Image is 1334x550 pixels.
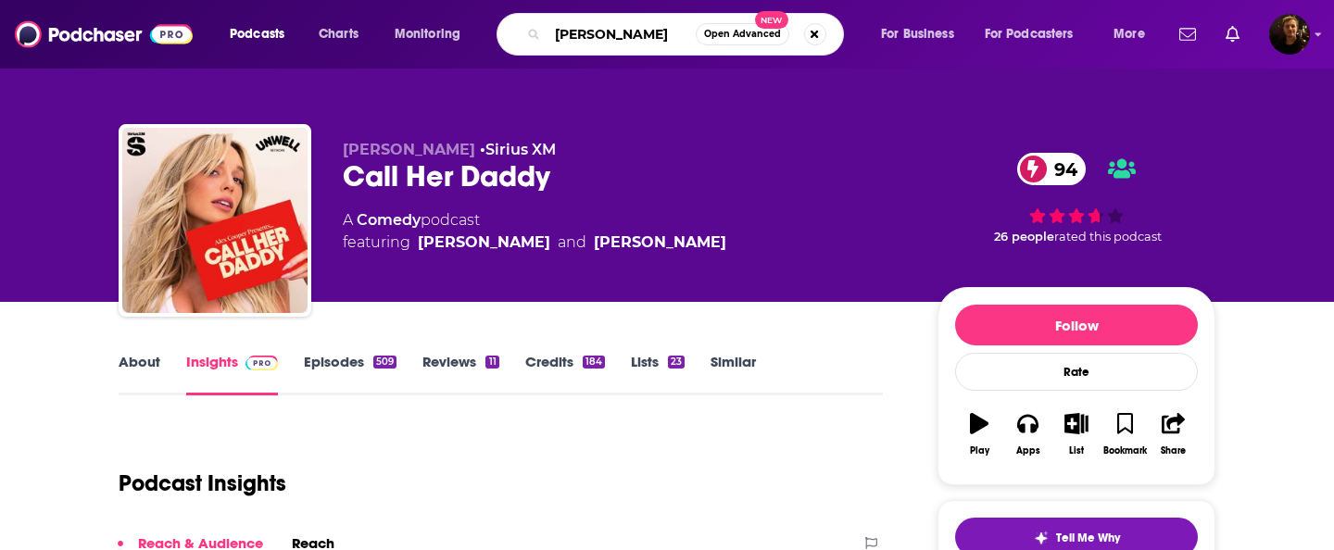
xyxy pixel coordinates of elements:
[1103,445,1147,456] div: Bookmark
[868,19,977,49] button: open menu
[395,21,460,47] span: Monitoring
[955,305,1198,345] button: Follow
[970,445,989,456] div: Play
[304,353,396,395] a: Episodes509
[382,19,485,49] button: open menu
[1172,19,1203,50] a: Show notifications dropdown
[418,231,550,254] a: Alex Cooper
[938,141,1215,256] div: 94 26 peoplerated this podcast
[1269,14,1310,55] button: Show profile menu
[1052,401,1101,468] button: List
[1069,445,1084,456] div: List
[1034,531,1049,545] img: tell me why sparkle
[119,353,160,395] a: About
[485,356,498,369] div: 11
[704,30,781,39] span: Open Advanced
[307,19,370,49] a: Charts
[1003,401,1051,468] button: Apps
[343,209,726,254] div: A podcast
[319,21,359,47] span: Charts
[485,141,556,158] a: Sirius XM
[373,356,396,369] div: 509
[1054,230,1162,244] span: rated this podcast
[558,231,586,254] span: and
[1161,445,1186,456] div: Share
[1269,14,1310,55] img: User Profile
[1269,14,1310,55] span: Logged in as Sammitch
[1017,153,1087,185] a: 94
[985,21,1074,47] span: For Podcasters
[547,19,696,49] input: Search podcasts, credits, & more...
[245,356,278,370] img: Podchaser Pro
[1036,153,1087,185] span: 94
[696,23,789,45] button: Open AdvancedNew
[343,141,475,158] span: [PERSON_NAME]
[422,353,498,395] a: Reviews11
[1150,401,1198,468] button: Share
[15,17,193,52] img: Podchaser - Follow, Share and Rate Podcasts
[711,353,756,395] a: Similar
[217,19,308,49] button: open menu
[1016,445,1040,456] div: Apps
[881,21,954,47] span: For Business
[631,353,685,395] a: Lists23
[994,230,1054,244] span: 26 people
[122,128,308,313] img: Call Her Daddy
[583,356,605,369] div: 184
[973,19,1101,49] button: open menu
[343,231,726,254] span: featuring
[755,11,788,29] span: New
[514,13,862,56] div: Search podcasts, credits, & more...
[186,353,278,395] a: InsightsPodchaser Pro
[480,141,556,158] span: •
[357,211,421,229] a: Comedy
[525,353,605,395] a: Credits184
[955,401,1003,468] button: Play
[1101,19,1168,49] button: open menu
[594,231,726,254] a: Sofia Franklyn
[1101,401,1149,468] button: Bookmark
[955,353,1198,391] div: Rate
[1056,531,1120,545] span: Tell Me Why
[1218,19,1247,50] a: Show notifications dropdown
[1114,21,1145,47] span: More
[119,469,286,497] h1: Podcast Insights
[668,356,685,369] div: 23
[230,21,284,47] span: Podcasts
